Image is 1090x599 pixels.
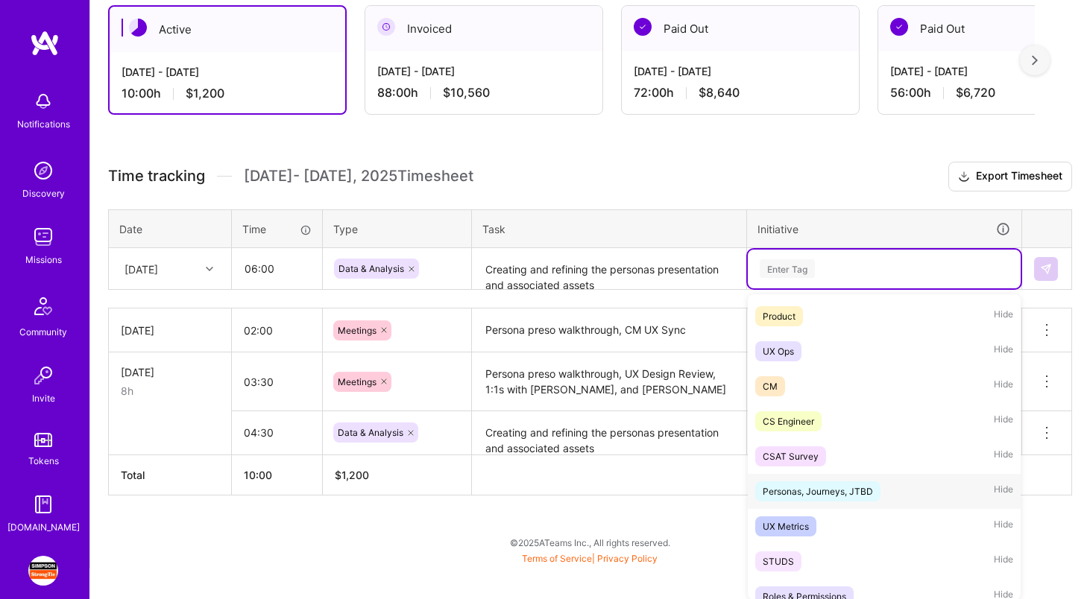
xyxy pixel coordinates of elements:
[473,250,745,289] textarea: Creating and refining the personas presentation and associated assets
[28,453,59,469] div: Tokens
[763,413,814,429] div: CS Engineer
[89,524,1090,561] div: © 2025 ATeams Inc., All rights reserved.
[28,361,58,390] img: Invite
[25,556,62,586] a: Simpson Strong-Tie: General Design
[22,186,65,201] div: Discovery
[522,553,592,564] a: Terms of Service
[956,85,995,101] span: $6,720
[338,376,377,387] span: Meetings
[763,449,819,464] div: CSAT Survey
[760,257,815,280] div: Enter Tag
[109,454,232,495] th: Total
[994,481,1013,501] span: Hide
[338,325,377,336] span: Meetings
[17,116,70,132] div: Notifications
[232,362,322,402] input: HH:MM
[25,252,62,267] div: Missions
[125,261,158,276] div: [DATE]
[763,308,796,324] div: Product
[472,209,747,248] th: Task
[28,222,58,252] img: teamwork
[763,554,794,569] div: STUDS
[377,18,395,36] img: Invoiced
[622,6,859,51] div: Paid Out
[377,85,590,101] div: 88:00 h
[242,221,312,237] div: Time
[232,311,322,350] input: HH:MM
[443,85,490,101] span: $10,560
[634,63,847,79] div: [DATE] - [DATE]
[129,19,147,37] img: Active
[244,167,473,186] span: [DATE] - [DATE] , 2025 Timesheet
[108,167,205,186] span: Time tracking
[763,378,778,394] div: CM
[763,519,809,534] div: UX Metrics
[28,86,58,116] img: bell
[109,209,232,248] th: Date
[28,156,58,186] img: discovery
[30,30,60,57] img: logo
[233,249,321,288] input: HH:MM
[1040,263,1052,275] img: Submit
[32,390,55,406] div: Invite
[121,323,219,338] div: [DATE]
[994,551,1013,571] span: Hide
[34,433,52,447] img: tokens
[763,484,873,499] div: Personas, Journeys, JTBD
[634,85,847,101] div: 72:00 h
[634,18,652,36] img: Paid Out
[25,288,61,324] img: Community
[473,413,745,454] textarea: Creating and refining the personas presentation and associated assets
[597,553,658,564] a: Privacy Policy
[522,553,658,564] span: |
[377,63,590,79] div: [DATE] - [DATE]
[232,413,322,452] input: HH:MM
[948,162,1072,191] button: Export Timesheet
[1032,55,1038,66] img: right
[994,306,1013,326] span: Hide
[699,85,740,101] span: $8,640
[757,221,1011,238] div: Initiative
[19,324,67,340] div: Community
[121,364,219,380] div: [DATE]
[473,354,745,410] textarea: Persona preso walkthrough, UX Design Review, 1:1s with [PERSON_NAME], and [PERSON_NAME]
[890,18,908,36] img: Paid Out
[110,7,345,52] div: Active
[338,263,404,274] span: Data & Analysis
[763,343,794,359] div: UX Ops
[28,556,58,586] img: Simpson Strong-Tie: General Design
[232,454,323,495] th: 10:00
[335,469,369,481] span: $ 1,200
[7,519,80,535] div: [DOMAIN_NAME]
[994,376,1013,396] span: Hide
[206,265,213,273] i: icon Chevron
[473,310,745,351] textarea: Persona preso walkthrough, CM UX Sync
[994,341,1013,361] span: Hide
[338,427,403,438] span: Data & Analysis
[121,383,219,399] div: 8h
[994,411,1013,431] span: Hide
[958,169,970,185] i: icon Download
[28,489,58,519] img: guide book
[994,446,1013,466] span: Hide
[186,86,224,101] span: $1,200
[323,209,472,248] th: Type
[365,6,602,51] div: Invoiced
[122,64,333,80] div: [DATE] - [DATE]
[994,516,1013,536] span: Hide
[122,86,333,101] div: 10:00 h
